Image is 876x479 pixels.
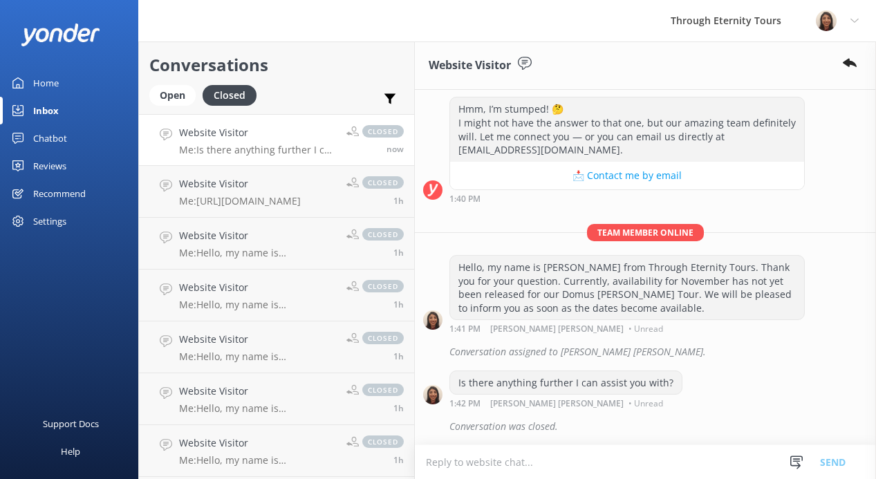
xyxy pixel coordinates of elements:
span: Sep 14 2025 12:33pm (UTC +02:00) Europe/Amsterdam [393,454,404,466]
a: Website VisitorMe:[URL][DOMAIN_NAME]closed1h [139,166,414,218]
img: 725-1755267273.png [816,10,837,31]
span: closed [362,332,404,344]
h2: Conversations [149,52,404,78]
p: Me: Is there anything further I can assist you with? [179,144,336,156]
div: Chatbot [33,124,67,152]
div: Help [61,438,80,465]
div: Open [149,85,196,106]
div: Recommend [33,180,86,207]
a: Website VisitorMe:Hello, my name is [PERSON_NAME] from Through Eternity Tours. Thank you for your... [139,270,414,321]
h4: Website Visitor [179,280,336,295]
div: Sep 14 2025 01:41pm (UTC +02:00) Europe/Amsterdam [449,323,805,333]
span: closed [362,280,404,292]
strong: 1:41 PM [449,325,481,333]
span: Sep 14 2025 01:42pm (UTC +02:00) Europe/Amsterdam [386,143,404,155]
span: Team member online [587,224,704,241]
p: Me: [URL][DOMAIN_NAME] [179,195,301,207]
span: closed [362,435,404,448]
span: Sep 14 2025 12:33pm (UTC +02:00) Europe/Amsterdam [393,402,404,414]
h4: Website Visitor [179,384,336,399]
span: Sep 14 2025 12:37pm (UTC +02:00) Europe/Amsterdam [393,247,404,259]
span: Sep 14 2025 12:37pm (UTC +02:00) Europe/Amsterdam [393,299,404,310]
a: Website VisitorMe:Hello, my name is [PERSON_NAME] from Through Eternity Tours. How can I assist y... [139,373,414,425]
div: Inbox [33,97,59,124]
span: [PERSON_NAME] [PERSON_NAME] [490,400,624,408]
a: Website VisitorMe:Hello, my name is [PERSON_NAME] from Through Eternity Tours. How can I assist y... [139,425,414,477]
div: Reviews [33,152,66,180]
h4: Website Visitor [179,435,336,451]
div: Settings [33,207,66,235]
div: Hmm, I’m stumped! 🤔 I might not have the answer to that one, but our amazing team definitely will... [450,97,804,161]
p: Me: Hello, my name is [PERSON_NAME] from Through Eternity Tours. Thank you for your question. Cur... [179,299,336,311]
div: Conversation assigned to [PERSON_NAME] [PERSON_NAME]. [449,340,868,364]
span: closed [362,384,404,396]
img: yonder-white-logo.png [21,24,100,46]
div: Is there anything further I can assist you with? [450,371,682,395]
div: 2025-09-14T11:42:25.310 [423,415,868,438]
a: Website VisitorMe:Hello, my name is [PERSON_NAME] from Through Eternity Tours. Thank you for your... [139,321,414,373]
strong: 1:40 PM [449,195,481,203]
p: Me: Hello, my name is [PERSON_NAME] from Through Eternity Tours. Thank you for your question. Unf... [179,247,336,259]
div: Hello, my name is [PERSON_NAME] from Through Eternity Tours. Thank you for your question. Current... [450,256,804,319]
p: Me: Hello, my name is [PERSON_NAME] from Through Eternity Tours. Thank you for your question. Unf... [179,350,336,363]
a: Open [149,87,203,102]
p: Me: Hello, my name is [PERSON_NAME] from Through Eternity Tours. How can I assist you [DATE]? [179,454,336,467]
h4: Website Visitor [179,176,301,191]
h3: Website Visitor [429,57,511,75]
span: [PERSON_NAME] [PERSON_NAME] [490,325,624,333]
strong: 1:42 PM [449,400,481,408]
div: Closed [203,85,257,106]
div: Sep 14 2025 01:40pm (UTC +02:00) Europe/Amsterdam [449,194,805,203]
div: 2025-09-14T11:41:52.817 [423,340,868,364]
a: Closed [203,87,263,102]
div: Sep 14 2025 01:42pm (UTC +02:00) Europe/Amsterdam [449,398,682,408]
h4: Website Visitor [179,125,336,140]
h4: Website Visitor [179,332,336,347]
strong: 1:40 PM [832,82,863,90]
span: Sep 14 2025 12:36pm (UTC +02:00) Europe/Amsterdam [393,350,404,362]
div: Home [33,69,59,97]
span: • Unread [628,400,663,408]
span: • Unread [628,325,663,333]
span: closed [362,228,404,241]
span: closed [362,176,404,189]
div: Conversation was closed. [449,415,868,438]
span: closed [362,125,404,138]
a: Website VisitorMe:Is there anything further I can assist you with?closednow [139,114,414,166]
h4: Website Visitor [179,228,336,243]
div: Support Docs [43,410,99,438]
button: 📩 Contact me by email [450,162,804,189]
p: Me: Hello, my name is [PERSON_NAME] from Through Eternity Tours. How can I assist you [DATE]? [179,402,336,415]
a: Website VisitorMe:Hello, my name is [PERSON_NAME] from Through Eternity Tours. Thank you for your... [139,218,414,270]
span: Sep 14 2025 12:40pm (UTC +02:00) Europe/Amsterdam [393,195,404,207]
